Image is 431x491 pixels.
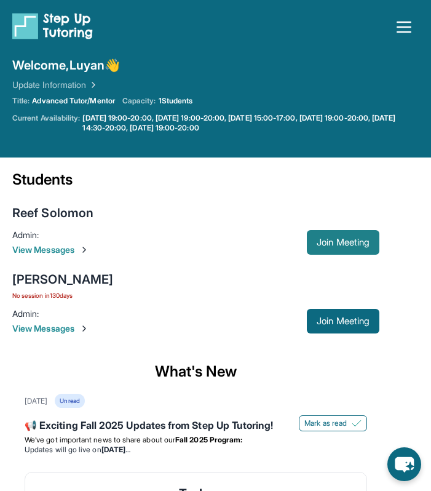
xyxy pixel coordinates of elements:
span: Current Availability: [12,113,80,133]
span: Join Meeting [317,317,370,325]
span: Welcome, Luyan 👋 [12,57,120,74]
img: logo [12,12,93,39]
button: Mark as read [299,415,367,431]
img: Chevron-Right [79,324,89,333]
span: Capacity: [122,96,156,106]
div: What's New [12,349,379,394]
div: [PERSON_NAME] [12,271,113,288]
img: Mark as read [352,418,362,428]
span: Admin : [12,230,39,240]
div: Unread [55,394,84,408]
span: No session in 130 days [12,290,113,300]
span: View Messages [12,244,307,256]
span: Admin : [12,308,39,319]
span: We’ve got important news to share about our [25,435,175,444]
span: Title: [12,96,30,106]
div: [DATE] [25,396,47,406]
strong: Fall 2025 Program: [175,435,242,444]
button: Join Meeting [307,230,379,255]
span: 1 Students [159,96,193,106]
img: Chevron-Right [79,245,89,255]
span: Advanced Tutor/Mentor [32,96,114,106]
span: View Messages [12,322,307,335]
a: [DATE] 19:00-20:00, [DATE] 19:00-20:00, [DATE] 15:00-17:00, [DATE] 19:00-20:00, [DATE] 14:30-20:0... [82,113,419,133]
span: Join Meeting [317,239,370,246]
button: chat-button [387,447,421,481]
div: Students [12,170,379,197]
span: Mark as read [304,418,347,428]
a: Update Information [12,79,98,91]
img: Chevron Right [86,79,98,91]
strong: [DATE] [101,445,130,454]
li: Updates will go live on [25,445,367,455]
div: Reef Solomon [12,204,93,222]
div: 📢 Exciting Fall 2025 Updates from Step Up Tutoring! [25,418,367,435]
button: Join Meeting [307,309,379,333]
